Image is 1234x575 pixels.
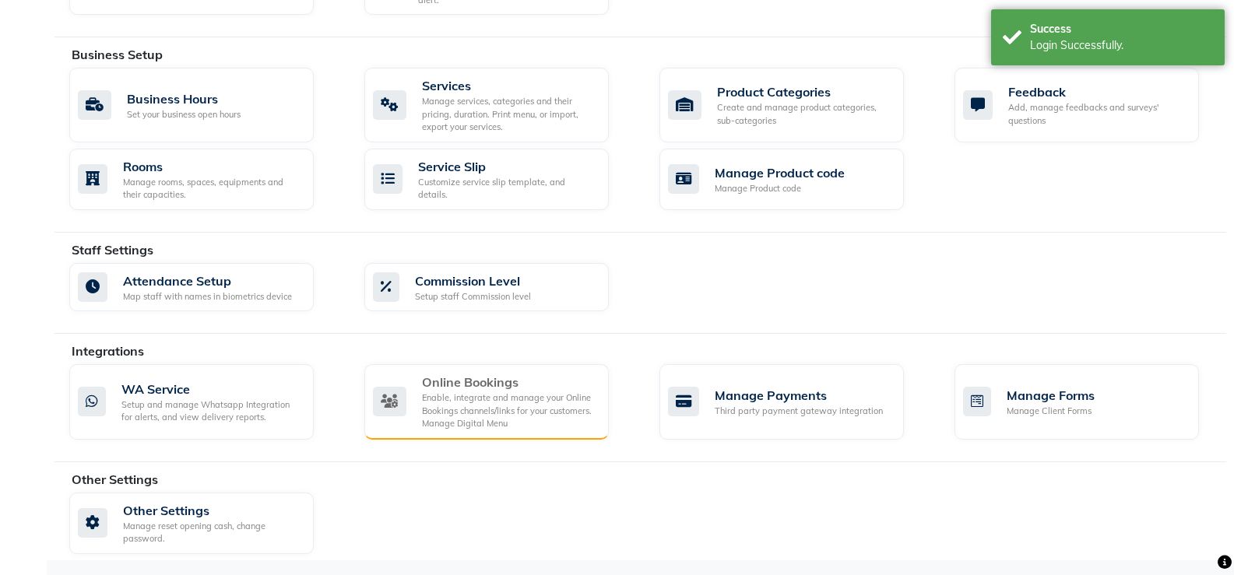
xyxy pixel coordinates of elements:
[364,149,636,210] a: Service SlipCustomize service slip template, and details.
[715,182,845,195] div: Manage Product code
[1008,82,1187,101] div: Feedback
[715,386,883,405] div: Manage Payments
[1030,37,1213,54] div: Login Successfully.
[69,493,341,554] a: Other SettingsManage reset opening cash, change password.
[127,89,241,108] div: Business Hours
[69,149,341,210] a: RoomsManage rooms, spaces, equipments and their capacities.
[659,149,931,210] a: Manage Product codeManage Product code
[1007,386,1095,405] div: Manage Forms
[415,290,531,303] div: Setup staff Commission level
[364,364,636,440] a: Online BookingsEnable, integrate and manage your Online Bookings channels/links for your customer...
[422,391,596,430] div: Enable, integrate and manage your Online Bookings channels/links for your customers. Manage Digit...
[1007,405,1095,418] div: Manage Client Forms
[364,263,636,312] a: Commission LevelSetup staff Commission level
[1030,21,1213,37] div: Success
[121,398,301,424] div: Setup and manage Whatsapp Integration for alerts, and view delivery reports.
[418,176,596,202] div: Customize service slip template, and details.
[123,501,301,520] div: Other Settings
[127,108,241,121] div: Set your business open hours
[123,157,301,176] div: Rooms
[422,373,596,391] div: Online Bookings
[717,82,891,101] div: Product Categories
[659,364,931,440] a: Manage PaymentsThird party payment gateway integration
[415,272,531,290] div: Commission Level
[422,95,596,134] div: Manage services, categories and their pricing, duration. Print menu, or import, export your servi...
[717,101,891,127] div: Create and manage product categories, sub-categories
[955,364,1226,440] a: Manage FormsManage Client Forms
[422,76,596,95] div: Services
[715,163,845,182] div: Manage Product code
[69,68,341,142] a: Business HoursSet your business open hours
[418,157,596,176] div: Service Slip
[69,364,341,440] a: WA ServiceSetup and manage Whatsapp Integration for alerts, and view delivery reports.
[121,380,301,398] div: WA Service
[123,520,301,545] div: Manage reset opening cash, change password.
[123,176,301,202] div: Manage rooms, spaces, equipments and their capacities.
[659,68,931,142] a: Product CategoriesCreate and manage product categories, sub-categories
[1008,101,1187,127] div: Add, manage feedbacks and surveys' questions
[364,68,636,142] a: ServicesManage services, categories and their pricing, duration. Print menu, or import, export yo...
[955,68,1226,142] a: FeedbackAdd, manage feedbacks and surveys' questions
[715,405,883,418] div: Third party payment gateway integration
[123,290,292,303] div: Map staff with names in biometrics device
[123,272,292,290] div: Attendance Setup
[69,263,341,312] a: Attendance SetupMap staff with names in biometrics device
